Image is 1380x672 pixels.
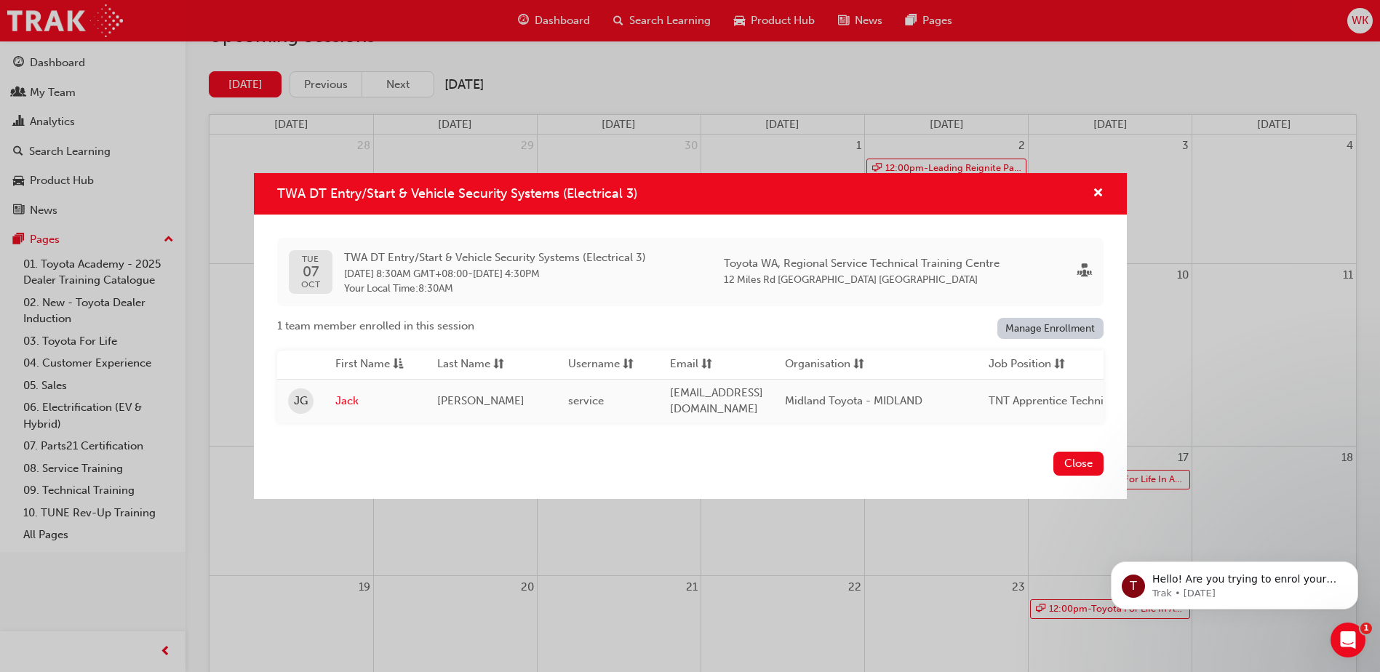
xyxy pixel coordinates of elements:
button: Emailsorting-icon [670,356,750,374]
span: 12 Miles Rd [GEOGRAPHIC_DATA] [GEOGRAPHIC_DATA] [724,273,978,286]
span: Email [670,356,698,374]
span: sorting-icon [701,356,712,374]
span: sorting-icon [853,356,864,374]
div: TWA DT Entry/Start & Vehicle Security Systems (Electrical 3) [254,173,1127,499]
button: cross-icon [1093,185,1104,203]
span: Midland Toyota - MIDLAND [785,394,922,407]
a: Manage Enrollment [997,318,1104,339]
span: 07 [301,264,320,279]
span: Your Local Time : 8:30AM [344,282,646,295]
button: Last Namesorting-icon [437,356,517,374]
span: First Name [335,356,390,374]
span: service [568,394,604,407]
button: Usernamesorting-icon [568,356,648,374]
span: TWA DT Entry/Start & Vehicle Security Systems (Electrical 3) [277,185,637,201]
div: - [344,249,646,295]
button: Close [1053,452,1104,476]
button: Job Positionsorting-icon [989,356,1069,374]
iframe: Intercom live chat [1331,623,1365,657]
span: [EMAIL_ADDRESS][DOMAIN_NAME] [670,386,763,416]
span: [PERSON_NAME] [437,394,525,407]
button: Organisationsorting-icon [785,356,865,374]
span: Toyota WA, Regional Service Technical Training Centre [724,255,1000,272]
span: asc-icon [393,356,404,374]
span: JG [294,393,308,409]
a: Jack [335,393,415,409]
span: 07 Oct 2025 8:30AM GMT+08:00 [344,268,468,280]
span: sorting-icon [493,356,504,374]
span: 09 Oct 2025 4:30PM [473,268,540,280]
button: First Nameasc-icon [335,356,415,374]
span: TUE [301,255,320,264]
span: sorting-icon [623,356,634,374]
span: Organisation [785,356,850,374]
span: sorting-icon [1054,356,1065,374]
span: sessionType_FACE_TO_FACE-icon [1077,264,1092,281]
span: 1 [1360,623,1372,634]
span: TWA DT Entry/Start & Vehicle Security Systems (Electrical 3) [344,249,646,266]
span: cross-icon [1093,188,1104,201]
span: OCT [301,280,320,289]
iframe: Intercom notifications message [1089,531,1380,633]
span: Job Position [989,356,1051,374]
span: TNT Apprentice Technician [989,394,1125,407]
span: 1 team member enrolled in this session [277,318,474,335]
span: Last Name [437,356,490,374]
span: Username [568,356,620,374]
